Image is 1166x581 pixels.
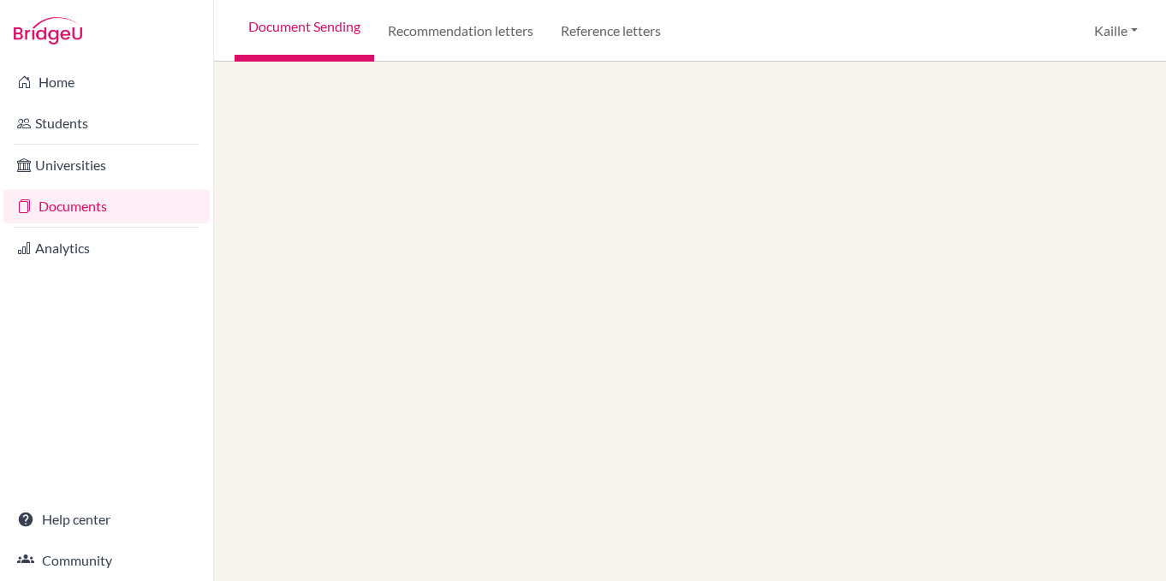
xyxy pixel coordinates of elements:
[1086,15,1145,47] button: Kaille
[3,148,210,182] a: Universities
[3,502,210,537] a: Help center
[3,189,210,223] a: Documents
[14,17,82,44] img: Bridge-U
[3,543,210,578] a: Community
[3,231,210,265] a: Analytics
[3,65,210,99] a: Home
[3,106,210,140] a: Students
